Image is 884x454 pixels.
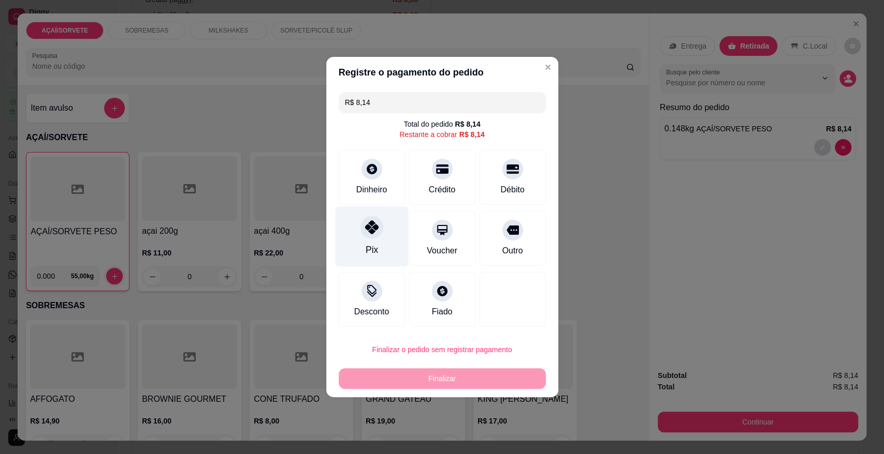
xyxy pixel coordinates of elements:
[403,119,480,129] div: Total do pedido
[427,245,457,257] div: Voucher
[365,243,378,256] div: Pix
[540,59,556,75] button: Close
[356,184,387,196] div: Dinheiro
[502,245,523,257] div: Outro
[459,129,485,140] div: R$ 8,14
[345,92,540,113] input: Ex.: hambúrguer de cordeiro
[429,184,456,196] div: Crédito
[354,306,389,318] div: Desconto
[455,119,480,129] div: R$ 8,14
[326,57,558,88] header: Registre o pagamento do pedido
[339,339,546,360] button: Finalizar o pedido sem registrar pagamento
[500,184,524,196] div: Débito
[431,306,452,318] div: Fiado
[399,129,484,140] div: Restante a cobrar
